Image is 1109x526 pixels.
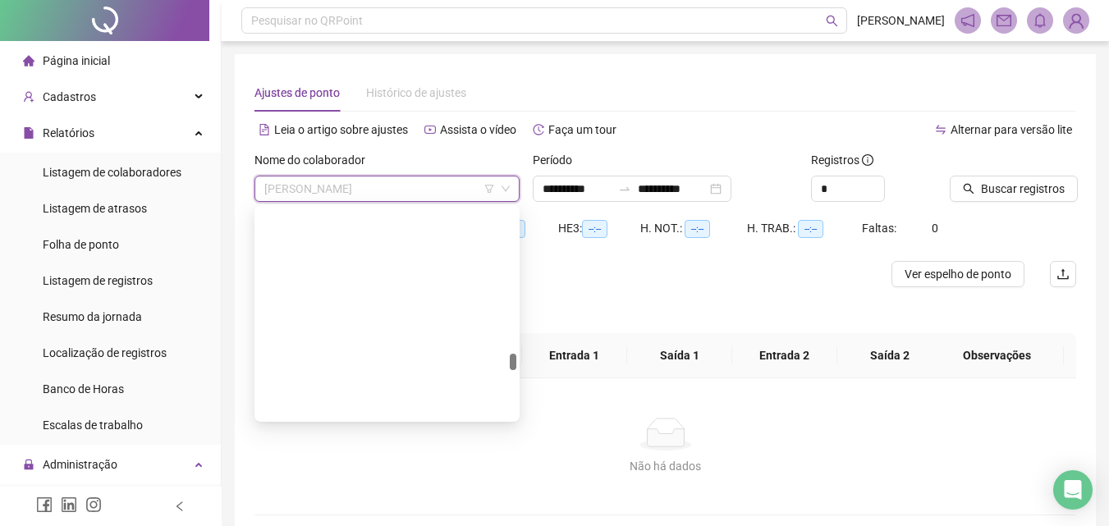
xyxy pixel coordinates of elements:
span: 0 [932,222,938,235]
span: Alternar para versão lite [951,123,1072,136]
span: mail [997,13,1011,28]
span: swap [935,124,946,135]
span: to [618,182,631,195]
div: H. TRAB.: [747,219,862,238]
span: Cadastros [43,90,96,103]
span: search [963,183,974,194]
span: linkedin [61,496,77,513]
th: Saída 1 [627,333,732,378]
span: Buscar registros [981,180,1065,198]
span: Observações [943,346,1051,364]
span: Listagem de atrasos [43,202,147,215]
span: file [23,127,34,139]
span: Leia o artigo sobre ajustes [274,123,408,136]
span: Página inicial [43,54,110,67]
th: Entrada 1 [522,333,627,378]
span: --:-- [582,220,607,238]
button: Ver espelho de ponto [891,261,1024,287]
span: file-text [259,124,270,135]
span: Escalas de trabalho [43,419,143,432]
th: Observações [930,333,1064,378]
span: swap-right [618,182,631,195]
div: HE 3: [558,219,640,238]
span: info-circle [862,154,873,166]
div: Open Intercom Messenger [1053,470,1093,510]
span: Ver espelho de ponto [905,265,1011,283]
span: Registros [811,151,873,169]
span: Assista o vídeo [440,123,516,136]
img: 75405 [1064,8,1088,33]
span: Ajustes de ponto [254,86,340,99]
span: --:-- [798,220,823,238]
span: Localização de registros [43,346,167,359]
div: Não há dados [274,457,1056,475]
span: [PERSON_NAME] [857,11,945,30]
span: facebook [36,496,53,513]
span: filter [484,184,494,194]
label: Período [533,151,583,169]
span: Faltas: [862,222,899,235]
span: left [174,501,186,512]
span: Administração [43,458,117,471]
span: MARIANA DE SOUZA LEITE RAMOS [264,176,510,201]
span: Faça um tour [548,123,616,136]
span: history [533,124,544,135]
span: instagram [85,496,102,513]
span: search [826,15,838,27]
span: Relatórios [43,126,94,140]
button: Buscar registros [950,176,1078,202]
span: Listagem de registros [43,274,153,287]
span: youtube [424,124,436,135]
span: Resumo da jornada [43,310,142,323]
span: lock [23,459,34,470]
label: Nome do colaborador [254,151,376,169]
span: Histórico de ajustes [366,86,466,99]
span: Banco de Horas [43,382,124,396]
span: notification [960,13,975,28]
th: Saída 2 [837,333,942,378]
span: --:-- [685,220,710,238]
span: Folha de ponto [43,238,119,251]
span: down [501,184,511,194]
span: home [23,55,34,66]
span: bell [1033,13,1047,28]
span: upload [1056,268,1070,281]
div: H. NOT.: [640,219,747,238]
span: user-add [23,91,34,103]
th: Entrada 2 [732,333,837,378]
span: Listagem de colaboradores [43,166,181,179]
